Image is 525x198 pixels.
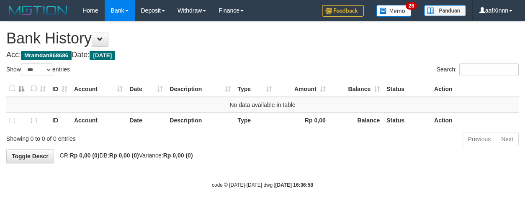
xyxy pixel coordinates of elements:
th: : activate to sort column ascending [28,81,49,97]
th: Balance [329,112,383,129]
th: Account: activate to sort column ascending [71,81,126,97]
select: Showentries [21,63,52,76]
strong: Rp 0,00 (0) [163,152,193,159]
th: Description: activate to sort column ascending [166,81,234,97]
span: [DATE] [90,51,115,60]
th: Date [126,112,166,129]
th: Amount: activate to sort column ascending [275,81,329,97]
a: Toggle Descr [6,149,54,163]
strong: Rp 0,00 (0) [70,152,100,159]
th: Type: activate to sort column ascending [234,81,275,97]
th: Action [431,81,519,97]
h4: Acc: Date: [6,51,519,59]
span: 26 [406,2,417,10]
span: Mramdan868686 [21,51,72,60]
th: Type [234,112,275,129]
th: Account [71,112,126,129]
th: ID [49,112,71,129]
strong: [DATE] 16:36:58 [275,182,313,188]
th: Date: activate to sort column ascending [126,81,166,97]
th: ID: activate to sort column ascending [49,81,71,97]
th: Status [383,81,431,97]
th: : activate to sort column descending [6,81,28,97]
small: code © [DATE]-[DATE] dwg | [212,182,313,188]
th: Action [431,112,519,129]
th: Status [383,112,431,129]
th: Balance: activate to sort column ascending [329,81,383,97]
th: Rp 0,00 [275,112,329,129]
img: Button%20Memo.svg [376,5,412,17]
h1: Bank History [6,30,519,47]
input: Search: [459,63,519,76]
label: Show entries [6,63,70,76]
strong: Rp 0,00 (0) [109,152,139,159]
div: Showing 0 to 0 of 0 entries [6,131,213,143]
a: Next [496,132,519,146]
img: Feedback.jpg [322,5,364,17]
label: Search: [437,63,519,76]
td: No data available in table [6,97,519,113]
a: Previous [463,132,496,146]
img: MOTION_logo.png [6,4,70,17]
span: CR: DB: Variance: [56,152,193,159]
th: Description [166,112,234,129]
img: panduan.png [424,5,466,16]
